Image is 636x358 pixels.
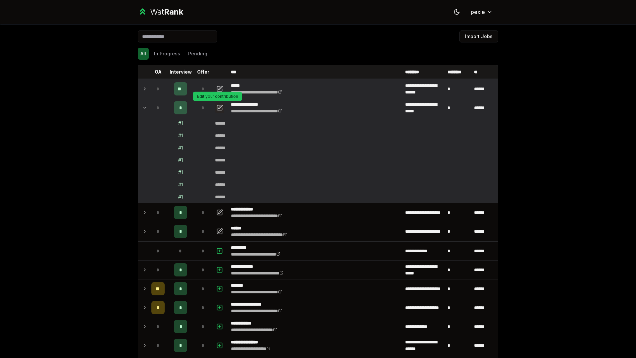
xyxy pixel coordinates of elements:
[151,48,183,60] button: In Progress
[471,8,485,16] span: pexie
[185,48,210,60] button: Pending
[197,69,209,75] p: Offer
[178,120,183,127] div: # 1
[459,30,498,42] button: Import Jobs
[164,7,183,17] span: Rank
[150,7,183,17] div: Wat
[178,181,183,188] div: # 1
[197,94,238,99] p: Edit your contribution
[178,169,183,176] div: # 1
[465,6,498,18] button: pexie
[215,102,224,113] button: Edit your contribution
[178,157,183,163] div: # 1
[178,132,183,139] div: # 1
[138,7,183,17] a: WatRank
[178,194,183,200] div: # 1
[155,69,162,75] p: OA
[138,48,149,60] button: All
[178,145,183,151] div: # 1
[170,69,192,75] p: Interview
